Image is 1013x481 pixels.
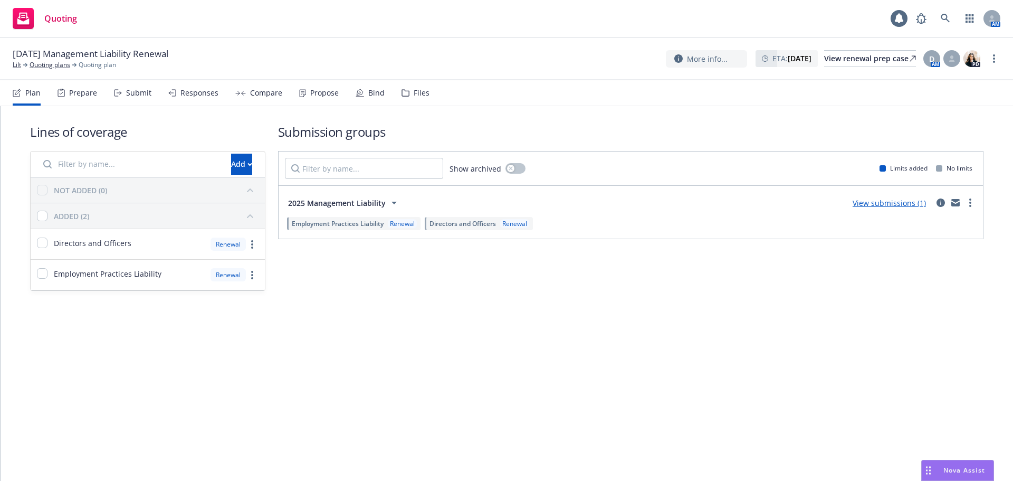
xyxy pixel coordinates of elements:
div: Compare [250,89,282,97]
input: Filter by name... [37,154,225,175]
button: NOT ADDED (0) [54,182,259,199]
a: Quoting plans [30,60,70,70]
div: Propose [310,89,339,97]
span: [DATE] Management Liability Renewal [13,48,168,60]
div: Files [414,89,429,97]
button: More info... [666,50,747,68]
button: 2025 Management Liability [285,192,404,213]
a: Switch app [959,8,980,29]
span: Employment Practices Liability [292,219,384,228]
div: NOT ADDED (0) [54,185,107,196]
a: Search [935,8,956,29]
div: Plan [25,89,41,97]
div: ADDED (2) [54,211,89,222]
a: Lilt [13,60,21,70]
div: Renewal [211,238,246,251]
span: Employment Practices Liability [54,268,161,279]
a: more [246,269,259,281]
div: Renewal [388,219,417,228]
button: Add [231,154,252,175]
a: View renewal prep case [824,50,916,67]
span: Directors and Officers [429,219,496,228]
div: Responses [180,89,218,97]
div: Prepare [69,89,97,97]
div: Renewal [500,219,529,228]
a: more [964,196,977,209]
a: circleInformation [934,196,947,209]
div: View renewal prep case [824,51,916,67]
input: Filter by name... [285,158,443,179]
div: Drag to move [922,460,935,480]
div: Add [231,154,252,174]
div: Limits added [880,164,928,173]
span: Directors and Officers [54,238,131,249]
button: ADDED (2) [54,208,259,224]
a: mail [949,196,962,209]
a: Report a Bug [911,8,932,29]
button: Nova Assist [921,460,994,481]
span: D [929,53,934,64]
span: Show archived [450,163,501,174]
span: Nova Assist [943,466,985,475]
span: ETA : [772,53,811,64]
a: more [988,52,1000,65]
a: more [246,238,259,251]
span: Quoting [44,14,77,23]
span: Quoting plan [79,60,116,70]
a: View submissions (1) [853,198,926,208]
span: 2025 Management Liability [288,197,386,209]
div: Bind [368,89,385,97]
span: More info... [687,53,728,64]
img: photo [963,50,980,67]
strong: [DATE] [788,53,811,63]
div: Submit [126,89,151,97]
h1: Submission groups [278,123,983,140]
h1: Lines of coverage [30,123,265,140]
div: No limits [936,164,972,173]
div: Renewal [211,268,246,281]
a: Quoting [8,4,81,33]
